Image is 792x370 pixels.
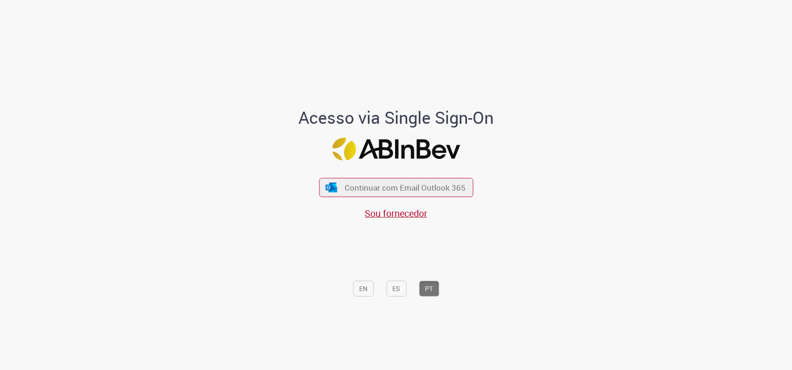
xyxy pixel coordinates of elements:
img: Logo ABInBev [332,138,460,161]
h1: Acesso via Single Sign-On [267,108,526,127]
button: EN [353,281,374,297]
button: PT [419,281,439,297]
span: Continuar com Email Outlook 365 [345,182,466,193]
button: ES [386,281,406,297]
a: Sou fornecedor [365,207,427,220]
button: ícone Azure/Microsoft 360 Continuar com Email Outlook 365 [319,178,473,197]
img: ícone Azure/Microsoft 360 [325,182,338,192]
